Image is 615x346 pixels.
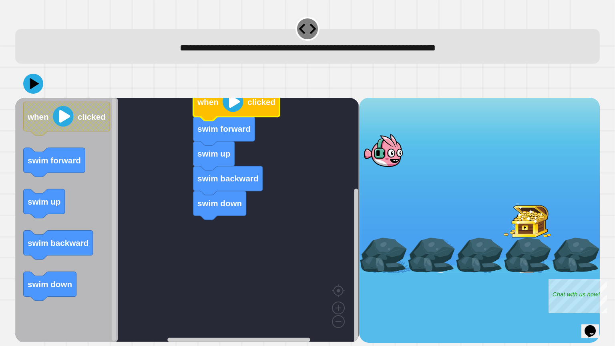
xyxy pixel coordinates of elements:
text: swim up [28,197,61,206]
text: swim forward [28,155,81,165]
text: clicked [247,97,275,107]
text: clicked [78,112,106,121]
text: when [197,97,219,107]
text: swim up [197,149,231,158]
text: swim down [28,280,72,289]
text: swim down [197,199,242,208]
text: swim backward [197,174,258,183]
iframe: chat widget [549,279,607,313]
div: Blockly Workspace [15,98,359,343]
iframe: chat widget [581,314,607,338]
text: swim forward [197,124,251,133]
text: when [27,112,49,121]
text: swim backward [28,238,88,247]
